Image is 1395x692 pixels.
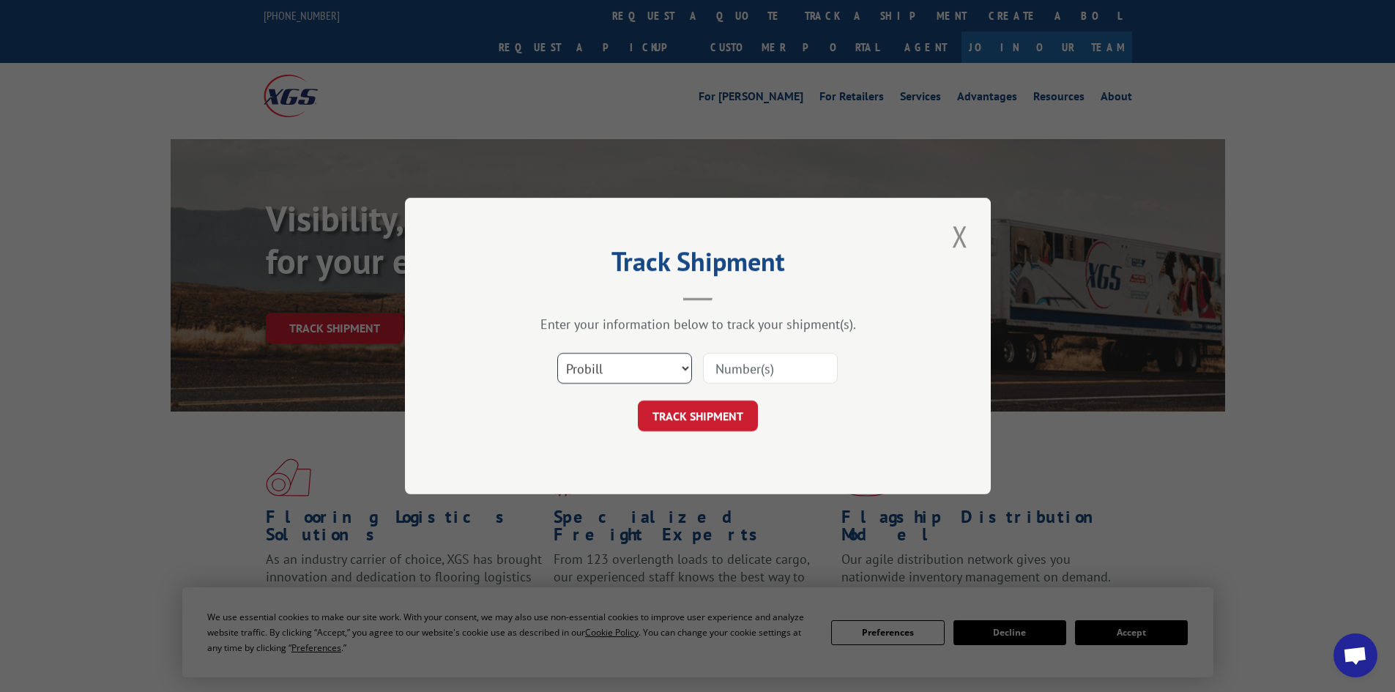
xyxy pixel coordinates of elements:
a: Open chat [1333,633,1377,677]
h2: Track Shipment [478,251,918,279]
input: Number(s) [703,353,838,384]
div: Enter your information below to track your shipment(s). [478,316,918,332]
button: Close modal [948,216,972,256]
button: TRACK SHIPMENT [638,401,758,431]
